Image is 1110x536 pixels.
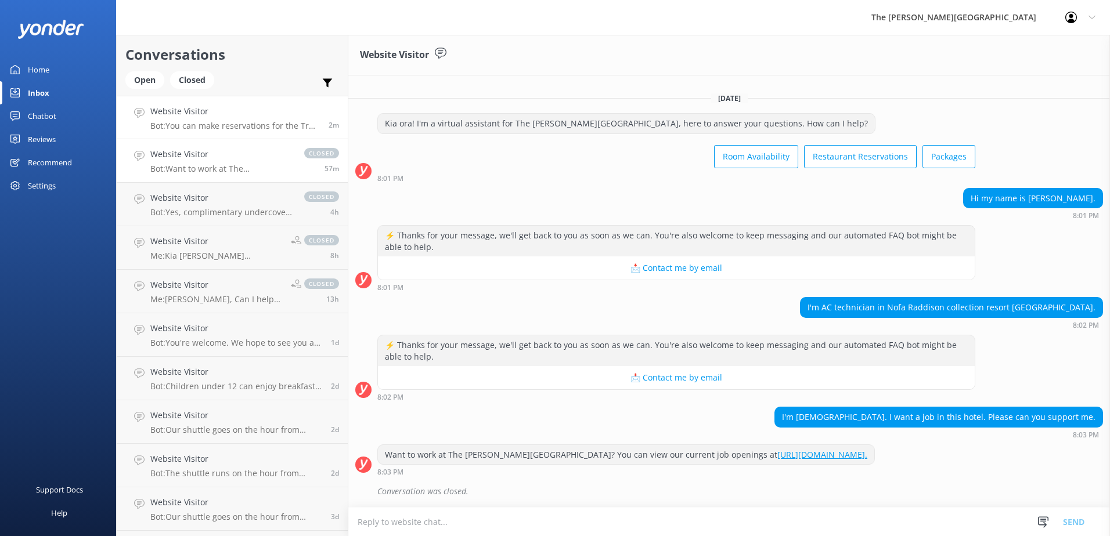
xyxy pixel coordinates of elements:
[377,469,403,476] strong: 8:03 PM
[125,44,339,66] h2: Conversations
[36,478,83,501] div: Support Docs
[117,400,348,444] a: Website VisitorBot:Our shuttle goes on the hour from 8:00am, returning at 15 minutes past the hou...
[377,284,403,291] strong: 8:01 PM
[378,445,874,465] div: Want to work at The [PERSON_NAME][GEOGRAPHIC_DATA]? You can view our current job openings at
[963,211,1103,219] div: Sep 02 2025 08:01pm (UTC +12:00) Pacific/Auckland
[150,338,322,348] p: Bot: You're welcome. We hope to see you at The [PERSON_NAME][GEOGRAPHIC_DATA] soon!
[150,278,282,291] h4: Website Visitor
[28,128,56,151] div: Reviews
[117,139,348,183] a: Website VisitorBot:Want to work at The [PERSON_NAME][GEOGRAPHIC_DATA]? You can view our current j...
[922,145,975,168] button: Packages
[1073,432,1099,439] strong: 8:03 PM
[28,174,56,197] div: Settings
[150,121,320,131] p: Bot: You can make reservations for the True South Dining Room online at [URL][DOMAIN_NAME]. For l...
[150,365,322,378] h4: Website Visitor
[329,120,339,130] span: Sep 02 2025 08:58pm (UTC +12:00) Pacific/Auckland
[304,278,339,289] span: closed
[304,191,339,202] span: closed
[150,251,282,261] p: Me: Kia [PERSON_NAME] [PERSON_NAME], if you would like to make a booking enquiry send us an email...
[378,366,975,389] button: 📩 Contact me by email
[150,381,322,392] p: Bot: Children under 12 can enjoy breakfast for NZ$17.50, while toddlers under 5 eat for free.
[117,444,348,487] a: Website VisitorBot:The shuttle runs on the hour from 8:00am, returning at 15 minutes past the hou...
[51,501,67,524] div: Help
[377,481,1103,501] div: Conversation was closed.
[117,313,348,357] a: Website VisitorBot:You're welcome. We hope to see you at The [PERSON_NAME][GEOGRAPHIC_DATA] soon!1d
[804,145,917,168] button: Restaurant Reservations
[378,226,975,256] div: ⚡ Thanks for your message, we'll get back to you as soon as we can. You're also welcome to keep m...
[117,183,348,226] a: Website VisitorBot:Yes, complimentary undercover parking is available for guests at The [PERSON_N...
[150,191,293,204] h4: Website Visitor
[714,145,798,168] button: Room Availability
[377,175,403,182] strong: 8:01 PM
[330,207,339,217] span: Sep 02 2025 04:54pm (UTC +12:00) Pacific/Auckland
[325,164,339,173] span: Sep 02 2025 08:03pm (UTC +12:00) Pacific/Auckland
[331,425,339,434] span: Aug 31 2025 08:57am (UTC +12:00) Pacific/Auckland
[964,189,1102,208] div: Hi my name is [PERSON_NAME].
[331,512,339,521] span: Aug 30 2025 08:43pm (UTC +12:00) Pacific/Auckland
[150,322,322,335] h4: Website Visitor
[170,71,214,89] div: Closed
[304,148,339,158] span: closed
[170,73,220,86] a: Closed
[378,114,875,133] div: Kia ora! I'm a virtual assistant for The [PERSON_NAME][GEOGRAPHIC_DATA], here to answer your ques...
[1073,322,1099,329] strong: 8:02 PM
[777,449,867,460] a: [URL][DOMAIN_NAME].
[150,105,320,118] h4: Website Visitor
[150,148,293,161] h4: Website Visitor
[331,338,339,347] span: Sep 01 2025 03:27pm (UTC +12:00) Pacific/Auckland
[150,512,322,522] p: Bot: Our shuttle goes on the hour from 8:00am, returning at 15 minutes past the hour until 10:15p...
[117,487,348,531] a: Website VisitorBot:Our shuttle goes on the hour from 8:00am, returning at 15 minutes past the hou...
[377,393,975,401] div: Sep 02 2025 08:02pm (UTC +12:00) Pacific/Auckland
[150,164,293,174] p: Bot: Want to work at The [PERSON_NAME][GEOGRAPHIC_DATA]? You can view our current job openings at...
[711,93,748,103] span: [DATE]
[150,409,322,422] h4: Website Visitor
[378,256,975,280] button: 📩 Contact me by email
[331,468,339,478] span: Aug 31 2025 12:07am (UTC +12:00) Pacific/Auckland
[378,335,975,366] div: ⚡ Thanks for your message, we'll get back to you as soon as we can. You're also welcome to keep m...
[331,381,339,391] span: Aug 31 2025 11:41am (UTC +12:00) Pacific/Auckland
[117,270,348,313] a: Website VisitorMe:[PERSON_NAME], Can I help with your cancellation. If you can email through your...
[150,425,322,435] p: Bot: Our shuttle goes on the hour from 8:00am, returning at 15 minutes past the hour, up until 10...
[326,294,339,304] span: Sep 02 2025 07:57am (UTC +12:00) Pacific/Auckland
[150,468,322,479] p: Bot: The shuttle runs on the hour from 8:00am, returning at 15 minutes past the hour, up until 10...
[125,73,170,86] a: Open
[355,481,1103,501] div: 2025-09-02T08:12:19.291
[304,235,339,245] span: closed
[377,468,875,476] div: Sep 02 2025 08:03pm (UTC +12:00) Pacific/Auckland
[774,430,1103,439] div: Sep 02 2025 08:03pm (UTC +12:00) Pacific/Auckland
[28,104,56,128] div: Chatbot
[150,496,322,509] h4: Website Visitor
[800,321,1103,329] div: Sep 02 2025 08:02pm (UTC +12:00) Pacific/Auckland
[360,48,429,63] h3: Website Visitor
[1073,212,1099,219] strong: 8:01 PM
[125,71,164,89] div: Open
[801,298,1102,317] div: I'm AC technician in Nofa Raddison collection resort [GEOGRAPHIC_DATA].
[775,407,1102,427] div: I'm [DEMOGRAPHIC_DATA]. I want a job in this hotel. Please can you support me.
[150,235,282,248] h4: Website Visitor
[377,283,975,291] div: Sep 02 2025 08:01pm (UTC +12:00) Pacific/Auckland
[150,207,293,218] p: Bot: Yes, complimentary undercover parking is available for guests at The [PERSON_NAME][GEOGRAPHI...
[150,452,322,465] h4: Website Visitor
[377,174,975,182] div: Sep 02 2025 08:01pm (UTC +12:00) Pacific/Auckland
[117,357,348,400] a: Website VisitorBot:Children under 12 can enjoy breakfast for NZ$17.50, while toddlers under 5 eat...
[117,96,348,139] a: Website VisitorBot:You can make reservations for the True South Dining Room online at [URL][DOMAI...
[377,394,403,401] strong: 8:02 PM
[17,20,84,39] img: yonder-white-logo.png
[150,294,282,305] p: Me: [PERSON_NAME], Can I help with your cancellation. If you can email through your cancellation ...
[117,226,348,270] a: Website VisitorMe:Kia [PERSON_NAME] [PERSON_NAME], if you would like to make a booking enquiry se...
[28,58,49,81] div: Home
[330,251,339,260] span: Sep 02 2025 12:33pm (UTC +12:00) Pacific/Auckland
[28,81,49,104] div: Inbox
[28,151,72,174] div: Recommend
